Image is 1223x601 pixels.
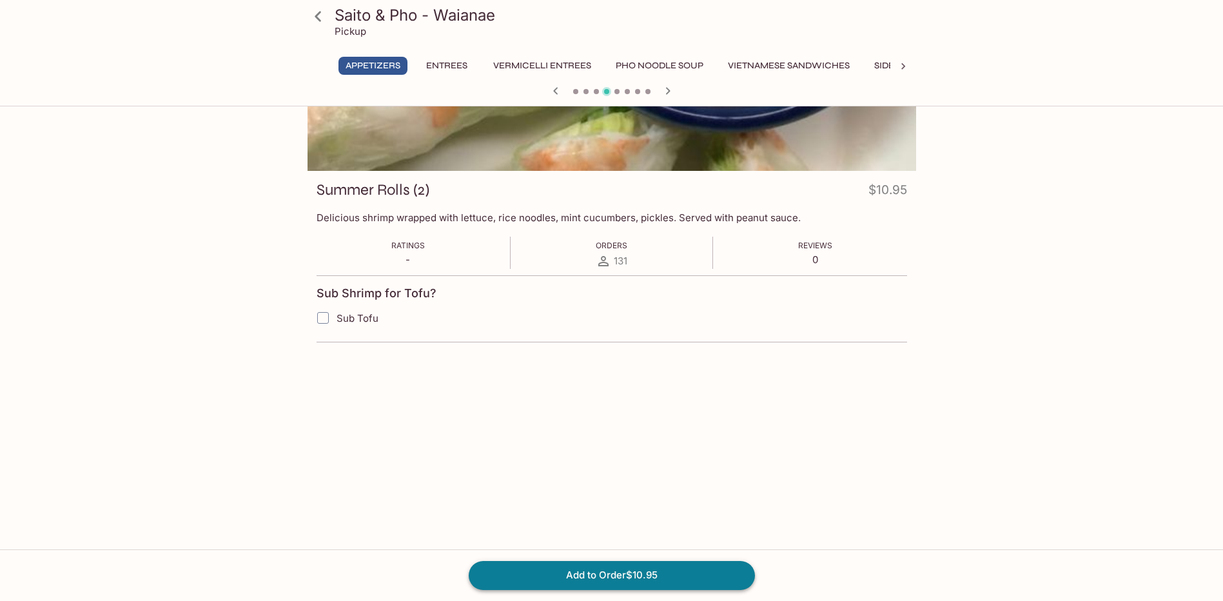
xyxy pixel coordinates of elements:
[868,180,907,205] h4: $10.95
[317,180,429,200] h3: Summer Rolls (2)
[337,312,378,324] span: Sub Tofu
[798,253,832,266] p: 0
[317,212,907,224] p: Delicious shrimp wrapped with lettuce, rice noodles, mint cucumbers, pickles. Served with peanut ...
[614,255,627,267] span: 131
[418,57,476,75] button: Entrees
[391,253,425,266] p: -
[721,57,857,75] button: Vietnamese Sandwiches
[609,57,710,75] button: Pho Noodle Soup
[391,241,425,250] span: Ratings
[798,241,832,250] span: Reviews
[469,561,755,589] button: Add to Order$10.95
[335,5,911,25] h3: Saito & Pho - Waianae
[338,57,407,75] button: Appetizers
[486,57,598,75] button: Vermicelli Entrees
[317,286,436,300] h4: Sub Shrimp for Tofu?
[596,241,627,250] span: Orders
[867,57,935,75] button: Side Order
[335,25,366,37] p: Pickup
